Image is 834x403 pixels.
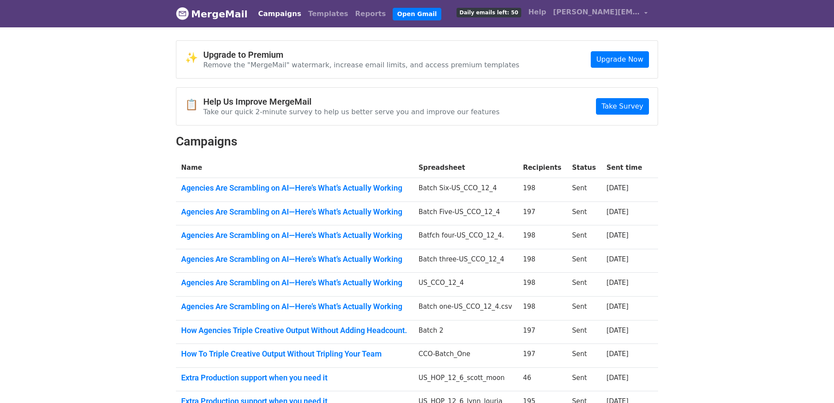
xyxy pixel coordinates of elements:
[553,7,640,17] span: [PERSON_NAME][EMAIL_ADDRESS][DOMAIN_NAME]
[567,225,601,249] td: Sent
[567,249,601,273] td: Sent
[518,367,567,391] td: 46
[606,303,629,311] a: [DATE]
[606,279,629,287] a: [DATE]
[518,201,567,225] td: 197
[567,273,601,297] td: Sent
[567,178,601,202] td: Sent
[606,350,629,358] a: [DATE]
[413,273,517,297] td: US_CCO_12_4
[567,344,601,368] td: Sent
[413,249,517,273] td: Batch three-US_CCO_12_4
[567,367,601,391] td: Sent
[606,255,629,263] a: [DATE]
[518,320,567,344] td: 197
[203,60,520,69] p: Remove the "MergeMail" watermark, increase email limits, and access premium templates
[518,344,567,368] td: 197
[549,3,651,24] a: [PERSON_NAME][EMAIL_ADDRESS][DOMAIN_NAME]
[596,98,649,115] a: Take Survey
[518,178,567,202] td: 198
[203,50,520,60] h4: Upgrade to Premium
[606,208,629,216] a: [DATE]
[393,8,441,20] a: Open Gmail
[181,231,408,240] a: Agencies Are Scrambling on AI—Here’s What’s Actually Working
[413,178,517,202] td: Batch Six-US_CCO_12_4
[567,297,601,320] td: Sent
[181,302,408,311] a: Agencies Are Scrambling on AI—Here’s What’s Actually Working
[413,158,517,178] th: Spreadsheet
[203,96,500,107] h4: Help Us Improve MergeMail
[413,320,517,344] td: Batch 2
[457,8,521,17] span: Daily emails left: 50
[518,273,567,297] td: 198
[525,3,549,21] a: Help
[567,320,601,344] td: Sent
[255,5,304,23] a: Campaigns
[518,158,567,178] th: Recipients
[203,107,500,116] p: Take our quick 2-minute survey to help us better serve you and improve our features
[601,158,648,178] th: Sent time
[181,349,408,359] a: How To Triple Creative Output Without Tripling Your Team
[352,5,390,23] a: Reports
[567,201,601,225] td: Sent
[176,5,248,23] a: MergeMail
[181,183,408,193] a: Agencies Are Scrambling on AI—Here’s What’s Actually Working
[518,225,567,249] td: 198
[591,51,649,68] a: Upgrade Now
[413,201,517,225] td: Batch Five-US_CCO_12_4
[181,254,408,264] a: Agencies Are Scrambling on AI—Here’s What’s Actually Working
[304,5,351,23] a: Templates
[176,158,413,178] th: Name
[606,231,629,239] a: [DATE]
[606,327,629,334] a: [DATE]
[176,134,658,149] h2: Campaigns
[518,249,567,273] td: 198
[181,278,408,287] a: Agencies Are Scrambling on AI—Here’s What’s Actually Working
[185,52,203,64] span: ✨
[181,373,408,383] a: Extra Production support when you need it
[606,374,629,382] a: [DATE]
[176,7,189,20] img: MergeMail logo
[518,297,567,320] td: 198
[413,225,517,249] td: Batfch four-US_CCO_12_4.
[413,344,517,368] td: CCO-Batch_One
[413,297,517,320] td: Batch one-US_CCO_12_4.csv
[181,207,408,217] a: Agencies Are Scrambling on AI—Here’s What’s Actually Working
[453,3,525,21] a: Daily emails left: 50
[567,158,601,178] th: Status
[185,99,203,111] span: 📋
[413,367,517,391] td: US_HOP_12_6_scott_moon
[606,184,629,192] a: [DATE]
[181,326,408,335] a: How Agencies Triple Creative Output Without Adding Headcount.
